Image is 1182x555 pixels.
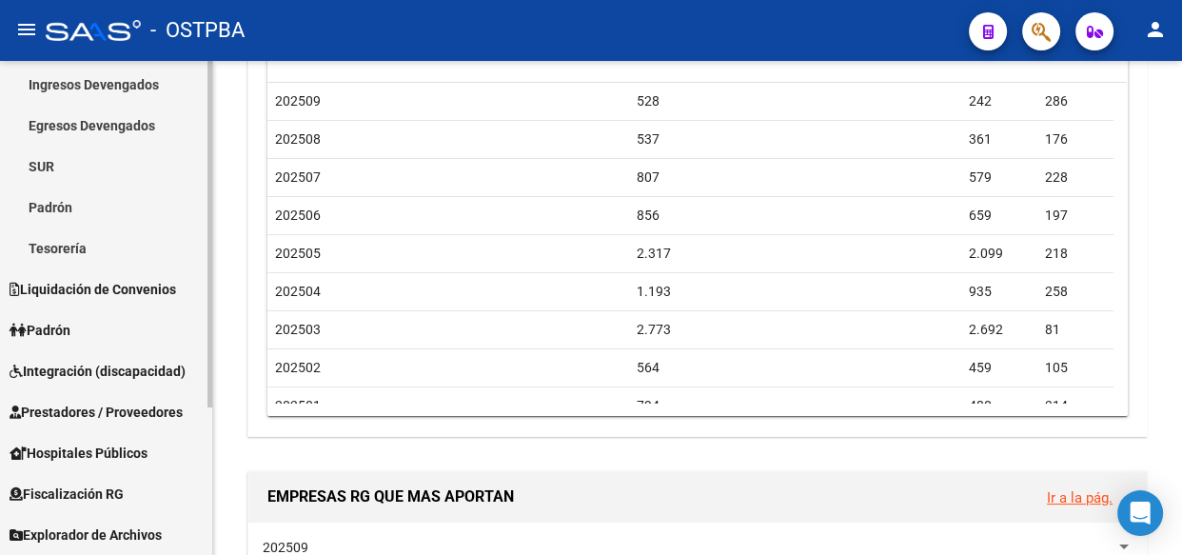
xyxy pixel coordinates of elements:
span: 202505 [275,246,321,261]
div: 564 [637,357,955,379]
span: 202507 [275,169,321,185]
span: 202504 [275,284,321,299]
div: 2.317 [637,243,955,265]
div: 2.773 [637,319,955,341]
div: 176 [1045,129,1106,150]
span: Explorador de Archivos [10,525,162,545]
div: 81 [1045,319,1106,341]
div: 218 [1045,243,1106,265]
div: 2.099 [969,243,1030,265]
span: Liquidación de Convenios [10,279,176,300]
div: 286 [1045,90,1106,112]
div: 361 [969,129,1030,150]
div: 242 [969,90,1030,112]
mat-icon: menu [15,18,38,41]
div: 228 [1045,167,1106,188]
div: 197 [1045,205,1106,227]
button: Ir a la pág. [1032,480,1128,515]
div: 2.692 [969,319,1030,341]
div: 1.193 [637,281,955,303]
div: 935 [969,281,1030,303]
span: 202503 [275,322,321,337]
div: 856 [637,205,955,227]
span: Prestadores / Proveedores [10,402,183,423]
div: 537 [637,129,955,150]
a: Ir a la pág. [1047,489,1113,506]
div: 314 [1045,395,1106,417]
div: 528 [637,90,955,112]
span: Integración (discapacidad) [10,361,186,382]
div: 480 [969,395,1030,417]
span: 202508 [275,131,321,147]
span: 202502 [275,360,321,375]
span: 202509 [275,93,321,109]
span: Hospitales Públicos [10,443,148,464]
span: 202506 [275,208,321,223]
span: 202501 [275,398,321,413]
div: 105 [1045,357,1106,379]
span: EMPRESAS RG QUE MAS APORTAN [267,487,514,505]
div: 659 [969,205,1030,227]
div: 459 [969,357,1030,379]
span: Padrón [10,320,70,341]
div: 579 [969,167,1030,188]
span: - OSTPBA [150,10,245,51]
div: 807 [637,167,955,188]
span: 202509 [263,540,308,555]
mat-icon: person [1144,18,1167,41]
div: Open Intercom Messenger [1117,490,1163,536]
div: 258 [1045,281,1106,303]
div: 794 [637,395,955,417]
span: Fiscalización RG [10,484,124,505]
